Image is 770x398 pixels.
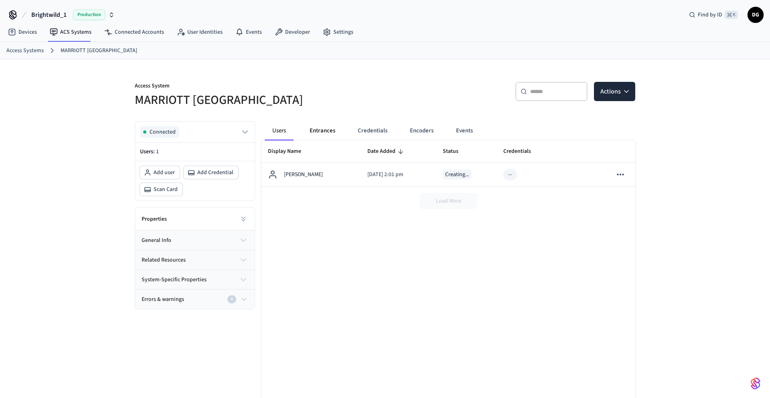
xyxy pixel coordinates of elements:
span: Production [73,10,105,20]
button: Events [450,121,479,140]
a: Events [229,25,268,39]
button: Scan Card [140,183,182,196]
h2: Properties [142,215,167,223]
span: ⌘ K [725,11,738,19]
button: Credentials [351,121,394,140]
img: SeamLogoGradient.69752ec5.svg [751,377,760,390]
span: related resources [142,256,186,264]
span: Credentials [503,145,541,158]
p: [PERSON_NAME] [284,171,323,179]
div: -- [508,171,512,179]
a: Access Systems [6,47,44,55]
button: related resources [135,250,255,270]
div: Find by ID⌘ K [683,8,744,22]
p: Access System [135,82,380,92]
span: general info [142,236,171,245]
span: Scan Card [154,185,178,193]
span: DG [748,8,763,22]
div: Creating... [443,170,471,179]
a: Settings [316,25,360,39]
a: Devices [2,25,43,39]
p: Users: [140,148,250,156]
p: [DATE] 2:01 pm [367,171,430,179]
button: Errors & warnings0 [135,290,255,309]
a: User Identities [170,25,229,39]
a: Developer [268,25,316,39]
div: 0 [227,295,236,303]
button: DG [748,7,764,23]
button: Connected [140,126,250,138]
a: MARRIOTT [GEOGRAPHIC_DATA] [61,47,137,55]
span: Status [443,145,469,158]
button: system-specific properties [135,270,255,289]
a: ACS Systems [43,25,98,39]
button: Add user [140,166,180,179]
span: Errors & warnings [142,295,184,304]
span: 1 [156,148,159,156]
span: Add user [154,169,175,177]
span: Brightwild_1 [31,10,67,20]
span: Find by ID [698,11,722,19]
span: Display Name [268,145,312,158]
button: Actions [594,82,635,101]
button: Add Credential [184,166,238,179]
button: Entrances [303,121,342,140]
span: system-specific properties [142,276,207,284]
button: general info [135,231,255,250]
button: Encoders [403,121,440,140]
button: Users [265,121,294,140]
table: sticky table [261,140,635,187]
h5: MARRIOTT [GEOGRAPHIC_DATA] [135,92,380,108]
span: Add Credential [197,169,233,177]
a: Connected Accounts [98,25,170,39]
span: Connected [150,128,176,136]
span: Date Added [367,145,406,158]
